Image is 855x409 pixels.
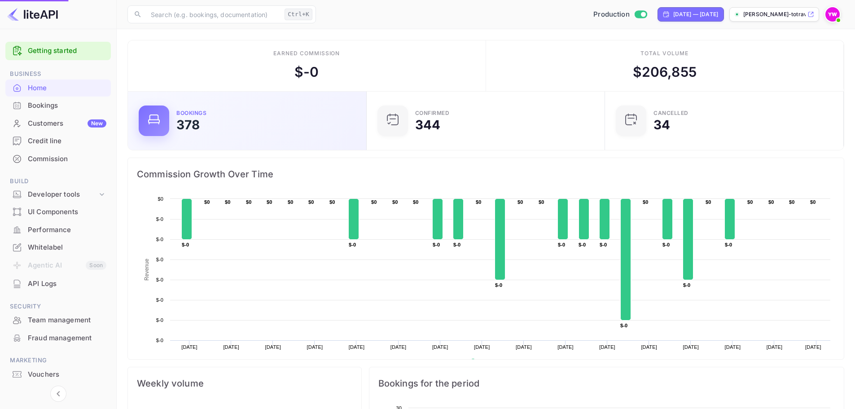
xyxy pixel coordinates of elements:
div: CANCELLED [653,110,688,116]
span: Marketing [5,356,111,365]
button: Collapse navigation [50,386,66,402]
span: Business [5,69,111,79]
div: Bookings [28,101,106,111]
text: Revenue [479,359,502,365]
input: Search (e.g. bookings, documentation) [145,5,281,23]
div: Customers [28,119,106,129]
div: Team management [28,315,106,325]
div: Performance [28,225,106,235]
a: Team management [5,312,111,328]
div: 378 [176,119,200,131]
text: $-0 [662,242,670,247]
text: [DATE] [516,344,532,350]
text: Revenue [144,259,150,281]
div: $ -0 [294,62,319,82]
a: Vouchers [5,366,111,383]
text: $-0 [349,242,356,247]
p: [PERSON_NAME]-totravel... [743,10,806,18]
text: [DATE] [805,344,821,350]
text: $0 [517,199,523,205]
div: UI Components [5,203,111,221]
div: Earned commission [273,49,340,57]
span: Bookings for the period [378,376,835,391]
text: $0 [225,199,231,205]
div: Home [5,79,111,97]
span: Build [5,176,111,186]
text: $0 [246,199,252,205]
div: Credit line [5,132,111,150]
text: $0 [288,199,294,205]
a: Credit line [5,132,111,149]
text: [DATE] [474,344,490,350]
text: $0 [329,199,335,205]
div: Team management [5,312,111,329]
span: Security [5,302,111,312]
div: Fraud management [28,333,106,343]
div: Developer tools [5,187,111,202]
text: $0 [267,199,272,205]
text: $0 [204,199,210,205]
text: $0 [539,199,544,205]
div: New [88,119,106,128]
div: Confirmed [415,110,450,116]
text: $-0 [156,257,163,262]
div: 344 [415,119,440,131]
div: Whitelabel [28,242,106,253]
span: Weekly volume [137,376,352,391]
a: Home [5,79,111,96]
text: [DATE] [390,344,407,350]
div: Home [28,83,106,93]
div: Getting started [5,42,111,60]
text: $0 [158,196,163,202]
text: [DATE] [223,344,239,350]
div: Developer tools [28,189,97,200]
text: $-0 [433,242,440,247]
span: Production [593,9,630,20]
div: Commission [28,154,106,164]
a: Getting started [28,46,106,56]
text: $0 [413,199,419,205]
text: $-0 [156,338,163,343]
div: Performance [5,221,111,239]
text: $0 [643,199,649,205]
div: $ 206,855 [633,62,697,82]
img: Yahav Winkler [825,7,840,22]
text: [DATE] [599,344,615,350]
div: Bookings [176,110,206,116]
text: $-0 [620,323,627,328]
text: $-0 [495,282,502,288]
div: Bookings [5,97,111,114]
text: $0 [789,199,795,205]
a: Whitelabel [5,239,111,255]
text: $-0 [600,242,607,247]
div: Total volume [640,49,688,57]
div: Commission [5,150,111,168]
text: $0 [747,199,753,205]
span: Commission Growth Over Time [137,167,835,181]
text: $0 [768,199,774,205]
a: API Logs [5,275,111,292]
text: [DATE] [641,344,657,350]
text: $-0 [182,242,189,247]
text: $-0 [156,216,163,222]
a: Bookings [5,97,111,114]
a: Fraud management [5,330,111,346]
text: $-0 [725,242,732,247]
div: UI Components [28,207,106,217]
text: [DATE] [557,344,574,350]
img: LiteAPI logo [7,7,58,22]
text: $0 [476,199,482,205]
text: $0 [392,199,398,205]
text: [DATE] [349,344,365,350]
text: $0 [706,199,711,205]
div: API Logs [28,279,106,289]
div: Fraud management [5,330,111,347]
text: $-0 [683,282,690,288]
text: $-0 [156,277,163,282]
text: [DATE] [265,344,281,350]
div: Switch to Sandbox mode [590,9,650,20]
a: CustomersNew [5,115,111,132]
